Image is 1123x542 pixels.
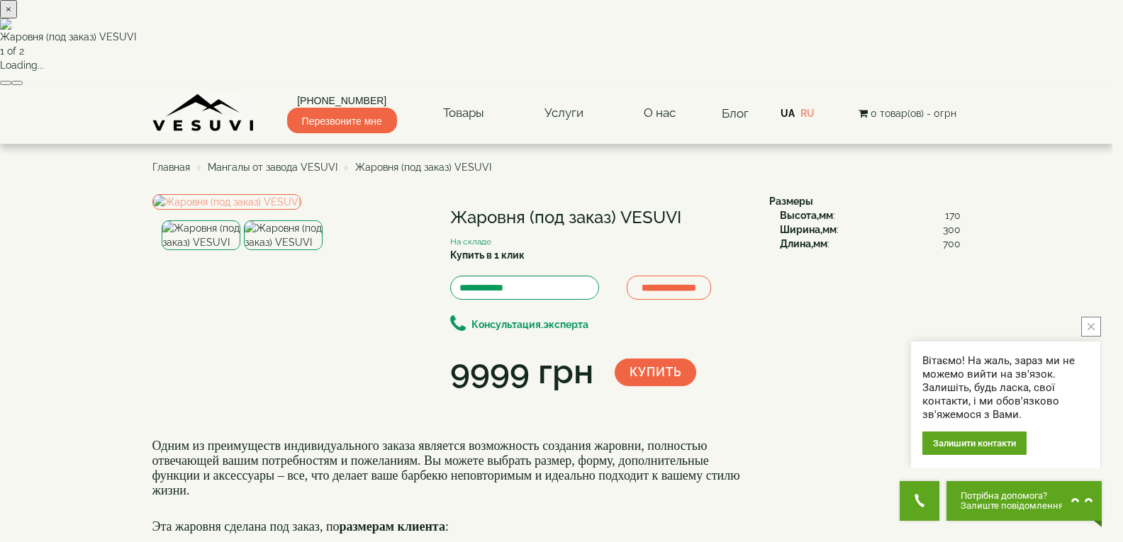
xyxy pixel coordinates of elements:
font: Длина,мм [780,238,827,249]
font: [PHONE_NUMBER] [297,95,386,106]
a: Услуги [530,97,598,130]
a: Товары [429,97,498,130]
img: Жаровня (под заказ) VESUVI [244,220,323,250]
img: Жаровня (под заказ) VESUVI [152,194,301,210]
font: : [833,210,835,221]
font: Товары [443,106,484,120]
font: Перезвоните мне [302,115,382,127]
a: Главная [152,162,190,173]
font: 700 [943,238,961,249]
font: Размеры [769,196,813,207]
font: 9999 грн [450,351,593,391]
a: О нас [630,97,690,130]
font: 300 [943,224,961,235]
div: Вітаємо! На жаль, зараз ми не можемо вийти на зв'язок. Залишіть, будь ласка, свої контакти, і ми ... [922,354,1089,422]
font: О нас [644,106,676,120]
font: Эта жаровня сделана под заказ, по [152,519,340,533]
font: 170 [945,210,961,221]
span: Залиште повідомлення [961,501,1063,511]
font: На складе [450,237,491,247]
a: Мангалы от завода VESUVI [208,162,337,173]
font: размерам клиента [340,519,445,533]
button: Get Call button [900,481,939,521]
span: Потрібна допомога? [961,491,1063,501]
font: Услуги [544,106,583,120]
button: 0 товар(ов) - 0грн [854,106,961,121]
font: Купить в 1 клик [450,249,525,261]
font: Ширина,мм [780,224,837,235]
img: Завод VESUVI [152,94,255,132]
font: : [445,519,449,533]
font: Жаровня (под заказ) VESUVI [355,162,491,173]
font: Одним из преимуществ индивидуального заказа является возможность создания жаровни, полностью отве... [152,439,740,497]
button: close button [1081,317,1101,337]
button: Next (Right arrow key) [11,81,23,85]
font: Высота,мм [780,210,833,221]
a: UA [781,108,795,119]
font: Купить [630,365,681,379]
font: × [6,4,11,15]
a: [PHONE_NUMBER] [287,94,397,108]
a: Блог [722,106,749,120]
font: : [837,224,839,235]
button: Chat button [946,481,1102,521]
img: Жаровня (под заказ) VESUVI [162,220,240,250]
font: : [827,238,829,249]
font: 0 товар(ов) - 0грн [871,108,956,119]
font: Жаровня (под заказ) VESUVI [450,207,681,227]
a: RU [800,108,815,119]
button: Купить [615,358,696,386]
div: Залишити контакти [922,431,1027,455]
font: Консультация эксперта [471,319,588,330]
